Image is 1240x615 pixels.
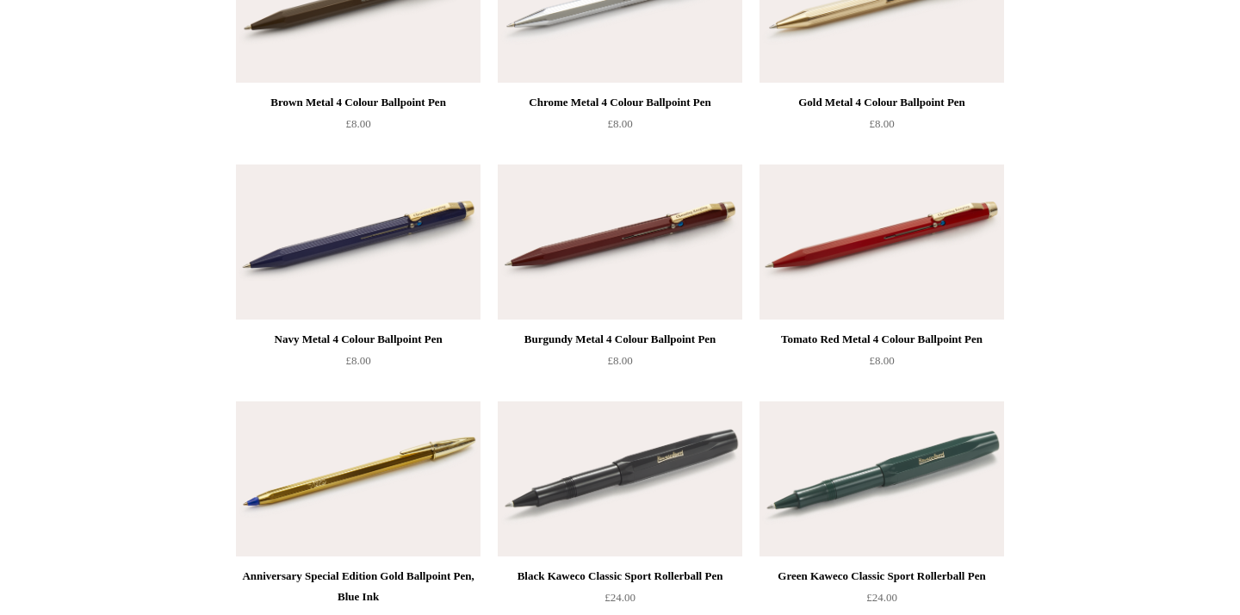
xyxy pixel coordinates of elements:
[759,165,1004,320] a: Tomato Red Metal 4 Colour Ballpoint Pen Tomato Red Metal 4 Colour Ballpoint Pen
[236,165,480,320] a: Navy Metal 4 Colour Ballpoint Pen Navy Metal 4 Colour Ballpoint Pen
[345,117,370,130] span: £8.00
[869,117,894,130] span: £8.00
[236,92,480,163] a: Brown Metal 4 Colour Ballpoint Pen £8.00
[866,591,897,604] span: £24.00
[502,566,738,587] div: Black Kaweco Classic Sport Rollerball Pen
[607,117,632,130] span: £8.00
[240,566,476,607] div: Anniversary Special Edition Gold Ballpoint Pen, Blue Ink
[502,329,738,350] div: Burgundy Metal 4 Colour Ballpoint Pen
[236,401,480,556] img: Anniversary Special Edition Gold Ballpoint Pen, Blue Ink
[759,165,1004,320] img: Tomato Red Metal 4 Colour Ballpoint Pen
[759,401,1004,556] a: Green Kaweco Classic Sport Rollerball Pen Green Kaweco Classic Sport Rollerball Pen
[498,165,742,320] img: Burgundy Metal 4 Colour Ballpoint Pen
[764,92,1000,113] div: Gold Metal 4 Colour Ballpoint Pen
[498,165,742,320] a: Burgundy Metal 4 Colour Ballpoint Pen Burgundy Metal 4 Colour Ballpoint Pen
[498,401,742,556] a: Black Kaweco Classic Sport Rollerball Pen Black Kaweco Classic Sport Rollerball Pen
[759,92,1004,163] a: Gold Metal 4 Colour Ballpoint Pen £8.00
[607,354,632,367] span: £8.00
[759,329,1004,400] a: Tomato Red Metal 4 Colour Ballpoint Pen £8.00
[498,92,742,163] a: Chrome Metal 4 Colour Ballpoint Pen £8.00
[240,329,476,350] div: Navy Metal 4 Colour Ballpoint Pen
[764,566,1000,587] div: Green Kaweco Classic Sport Rollerball Pen
[236,401,480,556] a: Anniversary Special Edition Gold Ballpoint Pen, Blue Ink Anniversary Special Edition Gold Ballpoi...
[604,591,635,604] span: £24.00
[236,165,480,320] img: Navy Metal 4 Colour Ballpoint Pen
[869,354,894,367] span: £8.00
[759,401,1004,556] img: Green Kaweco Classic Sport Rollerball Pen
[498,329,742,400] a: Burgundy Metal 4 Colour Ballpoint Pen £8.00
[764,329,1000,350] div: Tomato Red Metal 4 Colour Ballpoint Pen
[236,329,480,400] a: Navy Metal 4 Colour Ballpoint Pen £8.00
[498,401,742,556] img: Black Kaweco Classic Sport Rollerball Pen
[240,92,476,113] div: Brown Metal 4 Colour Ballpoint Pen
[345,354,370,367] span: £8.00
[502,92,738,113] div: Chrome Metal 4 Colour Ballpoint Pen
